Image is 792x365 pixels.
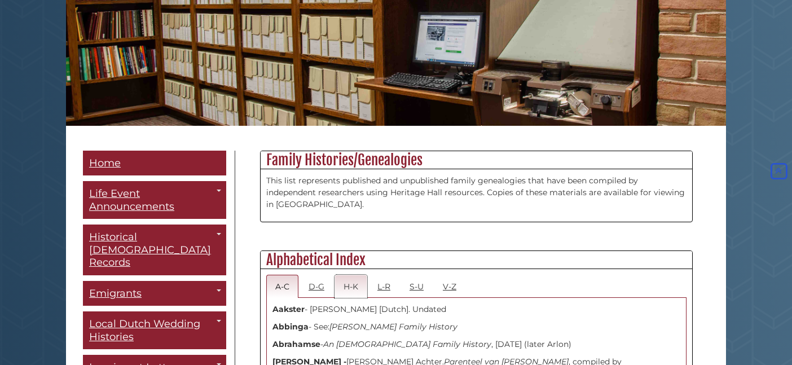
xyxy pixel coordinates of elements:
[272,321,680,333] p: - See:
[434,275,465,298] a: V-Z
[401,275,433,298] a: S-U
[89,318,200,343] span: Local Dutch Wedding Histories
[368,275,399,298] a: L-R
[89,231,211,269] span: Historical [DEMOGRAPHIC_DATA] Records
[83,151,226,176] a: Home
[300,275,333,298] a: D-G
[89,157,121,169] span: Home
[768,166,789,177] a: Back to Top
[335,275,367,298] a: H-K
[272,322,309,332] strong: Abbinga
[89,187,174,213] span: Life Event Announcements
[83,181,226,219] a: Life Event Announcements
[329,322,457,332] i: [PERSON_NAME] Family History
[83,225,226,275] a: Historical [DEMOGRAPHIC_DATA] Records
[261,151,692,169] h2: Family Histories/Genealogies
[266,175,687,210] p: This list represents published and unpublished family genealogies that have been compiled by inde...
[323,339,491,349] i: An [DEMOGRAPHIC_DATA] Family History
[83,311,226,349] a: Local Dutch Wedding Histories
[272,304,305,314] strong: Aakster
[89,287,142,300] span: Emigrants
[272,339,320,349] strong: Abrahamse
[272,304,680,315] p: - [PERSON_NAME] [Dutch]. Undated
[83,281,226,306] a: Emigrants
[272,338,680,350] p: - , [DATE] (later Arlon)
[261,251,692,269] h2: Alphabetical Index
[266,275,298,298] a: A-C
